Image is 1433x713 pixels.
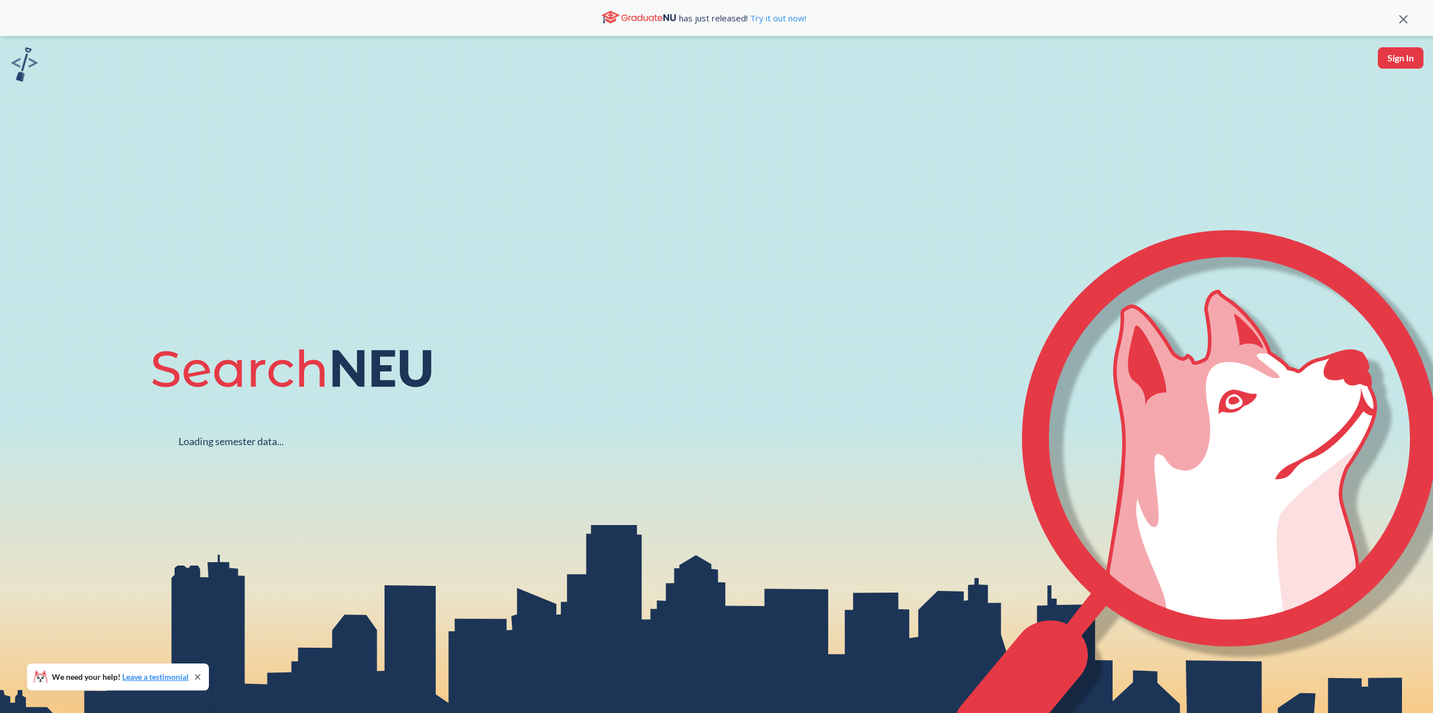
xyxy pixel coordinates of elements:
div: Loading semester data... [178,435,284,448]
a: Try it out now! [748,12,806,24]
span: has just released! [679,12,806,24]
img: sandbox logo [11,47,38,82]
span: We need your help! [52,673,189,681]
a: Leave a testimonial [122,672,189,681]
button: Sign In [1378,47,1423,69]
a: sandbox logo [11,47,38,85]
